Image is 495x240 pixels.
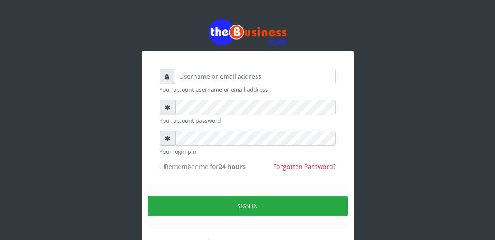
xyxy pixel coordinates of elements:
[219,162,246,171] b: 24 hours
[160,162,246,171] label: Remember me for
[160,116,336,125] small: Your account password
[273,162,336,171] a: Forgotten Password?
[148,196,348,216] button: Sign in
[160,85,336,94] small: Your account username or email address
[160,147,336,156] small: Your login pin
[174,69,336,84] input: Username or email address
[160,164,165,169] input: Remember me for24 hours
